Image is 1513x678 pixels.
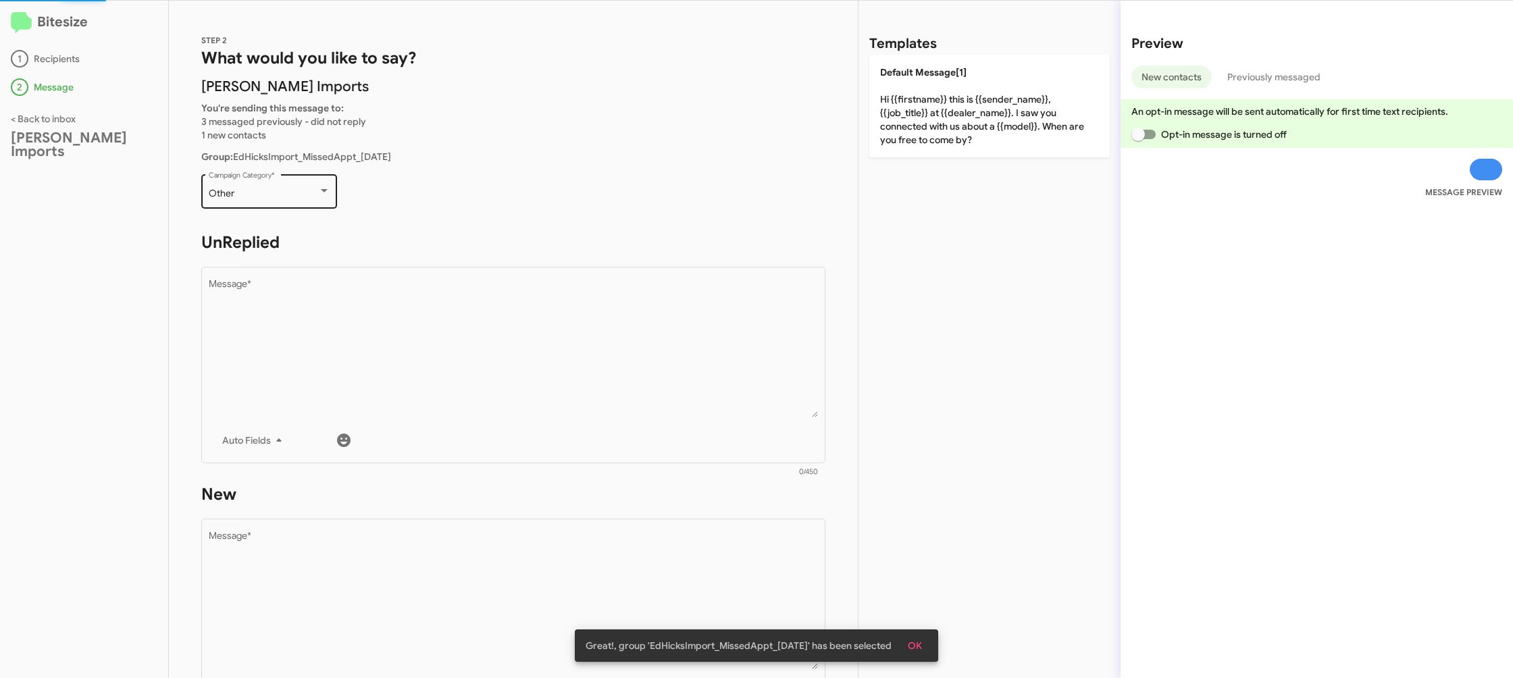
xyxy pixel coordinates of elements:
[1227,66,1320,88] span: Previously messaged
[201,115,366,128] span: 3 messaged previously - did not reply
[201,151,233,163] b: Group:
[11,78,28,96] div: 2
[211,428,298,452] button: Auto Fields
[1131,66,1212,88] button: New contacts
[1131,33,1502,55] h2: Preview
[201,102,344,114] b: You're sending this message to:
[11,131,157,158] div: [PERSON_NAME] Imports
[209,187,234,199] span: Other
[11,50,28,68] div: 1
[586,639,892,652] span: Great!, group 'EdHicksImport_MissedAppt_[DATE]' has been selected
[1217,66,1331,88] button: Previously messaged
[201,232,825,253] h1: UnReplied
[11,78,157,96] div: Message
[1142,66,1202,88] span: New contacts
[201,484,825,505] h1: New
[1131,105,1502,118] p: An opt-in message will be sent automatically for first time text recipients.
[11,12,32,34] img: logo-minimal.svg
[11,113,76,125] a: < Back to inbox
[201,47,825,69] h1: What would you like to say?
[11,11,157,34] h2: Bitesize
[799,468,818,476] mat-hint: 0/450
[222,428,287,452] span: Auto Fields
[908,633,922,658] span: OK
[201,35,227,45] span: STEP 2
[1425,186,1502,199] small: MESSAGE PREVIEW
[1161,126,1287,142] span: Opt-in message is turned off
[897,633,933,658] button: OK
[201,129,266,141] span: 1 new contacts
[869,33,937,55] h2: Templates
[880,66,967,78] span: Default Message[1]
[201,151,391,163] span: EdHicksImport_MissedAppt_[DATE]
[201,80,825,93] p: [PERSON_NAME] Imports
[11,50,157,68] div: Recipients
[869,55,1110,157] p: Hi {{firstname}} this is {{sender_name}}, {{job_title}} at {{dealer_name}}. I saw you connected w...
